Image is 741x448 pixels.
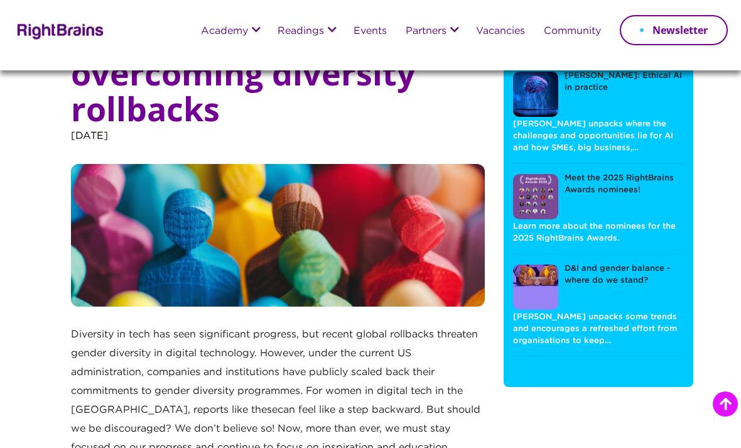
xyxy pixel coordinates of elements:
[513,173,684,220] a: Meet the 2025 RightBrains Awards nominees!
[406,26,446,37] a: Partners
[620,15,728,45] a: Newsletter
[71,127,484,164] p: [DATE]
[13,21,104,40] img: Rightbrains
[71,19,484,127] h1: Women in digital tech: overcoming diversity rollbacks
[513,220,684,245] p: Learn more about the nominees for the 2025 RightBrains Awards.
[278,26,324,37] a: Readings
[354,26,387,37] a: Events
[513,117,684,155] p: [PERSON_NAME] unpacks where the challenges and opportunities lie for AI and how SMEs, big business,…
[513,310,684,347] p: [PERSON_NAME] unpacks some trends and encourages a refreshed effort from organisations to keep…
[544,26,601,37] a: Community
[476,26,525,37] a: Vacancies
[513,263,684,310] a: D&I and gender balance - where do we stand?
[201,26,248,37] a: Academy
[513,70,684,117] a: [PERSON_NAME]: Ethical AI in practice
